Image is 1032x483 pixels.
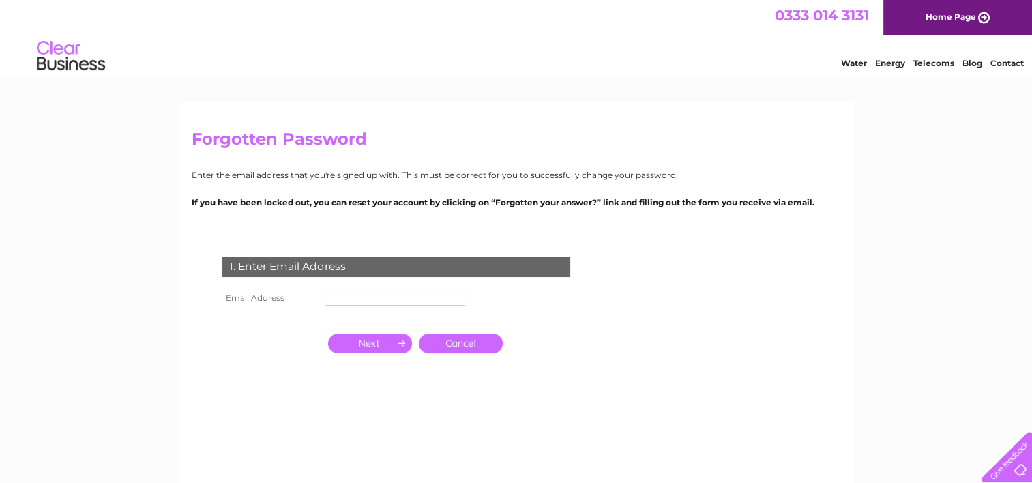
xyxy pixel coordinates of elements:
a: Contact [990,58,1024,68]
a: Blog [962,58,982,68]
div: 1. Enter Email Address [222,257,570,277]
p: Enter the email address that you're signed up with. This must be correct for you to successfully ... [192,169,841,181]
h2: Forgotten Password [192,130,841,156]
img: logo.png [36,35,106,77]
th: Email Address [219,287,321,309]
p: If you have been locked out, you can reset your account by clicking on “Forgotten your answer?” l... [192,196,841,209]
a: Water [841,58,867,68]
div: Clear Business is a trading name of Verastar Limited (registered in [GEOGRAPHIC_DATA] No. 3667643... [194,8,839,66]
a: Cancel [419,334,503,353]
a: Energy [875,58,905,68]
a: 0333 014 3131 [775,7,869,24]
a: Telecoms [913,58,954,68]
